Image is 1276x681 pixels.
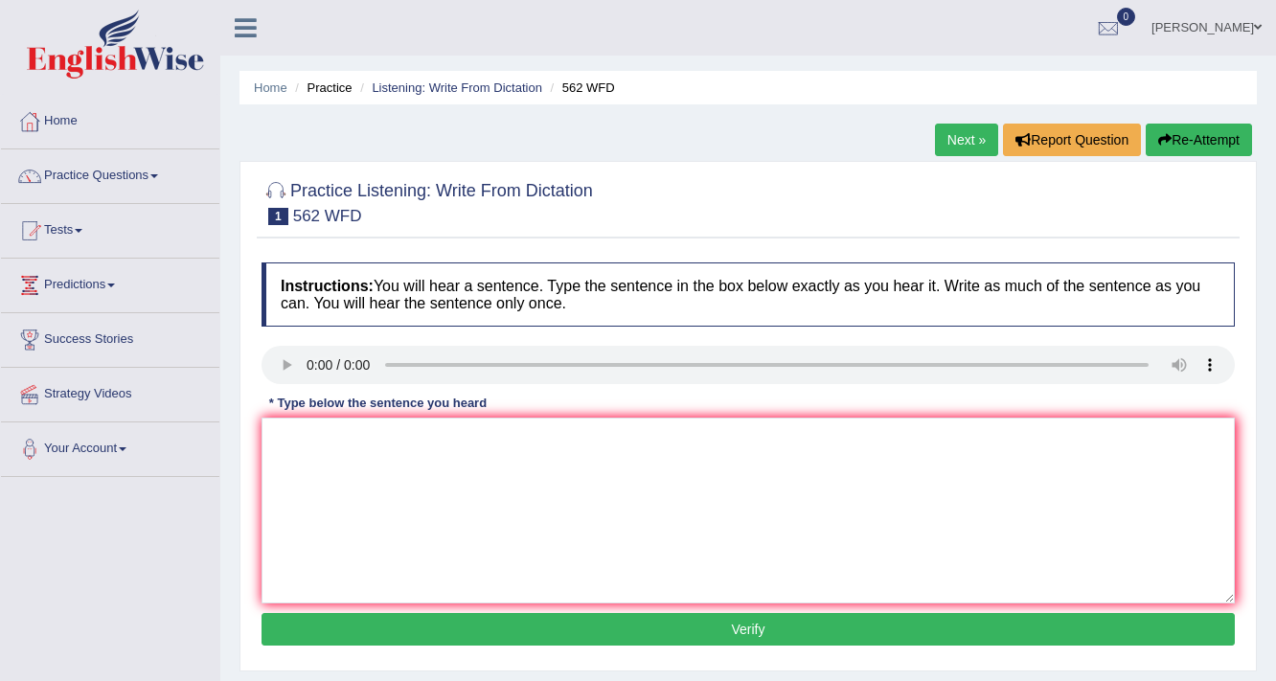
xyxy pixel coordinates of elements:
a: Success Stories [1,313,219,361]
small: 562 WFD [293,207,362,225]
button: Verify [262,613,1235,646]
a: Next » [935,124,998,156]
a: Your Account [1,422,219,470]
button: Report Question [1003,124,1141,156]
a: Listening: Write From Dictation [372,80,542,95]
a: Strategy Videos [1,368,219,416]
a: Practice Questions [1,149,219,197]
li: Practice [290,79,352,97]
b: Instructions: [281,278,374,294]
a: Home [254,80,287,95]
h2: Practice Listening: Write From Dictation [262,177,593,225]
li: 562 WFD [546,79,615,97]
div: * Type below the sentence you heard [262,394,494,412]
span: 0 [1117,8,1136,26]
a: Home [1,95,219,143]
button: Re-Attempt [1146,124,1252,156]
a: Predictions [1,259,219,306]
span: 1 [268,208,288,225]
h4: You will hear a sentence. Type the sentence in the box below exactly as you hear it. Write as muc... [262,262,1235,327]
a: Tests [1,204,219,252]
